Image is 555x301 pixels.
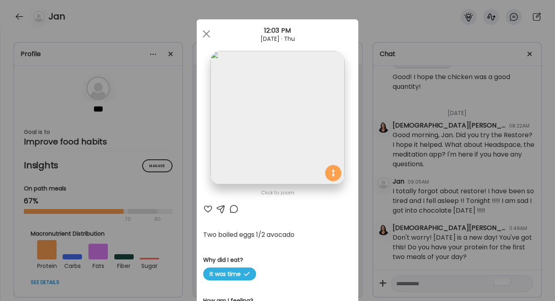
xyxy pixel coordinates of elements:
div: Two boiled eggs 1/2 avocado [203,230,352,240]
div: Click to zoom [203,188,352,198]
span: It was time [203,268,256,280]
div: [DATE] · Thu [197,36,358,42]
div: 12:03 PM [197,26,358,36]
h3: Why did I eat? [203,256,352,264]
img: images%2FgxsDnAh2j9WNQYhcT5jOtutxUNC2%2FeIcL0IxiFZaWiNIWPtM6%2FO8DWg4ozxDoipu5fkMlw_1080 [210,51,344,184]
